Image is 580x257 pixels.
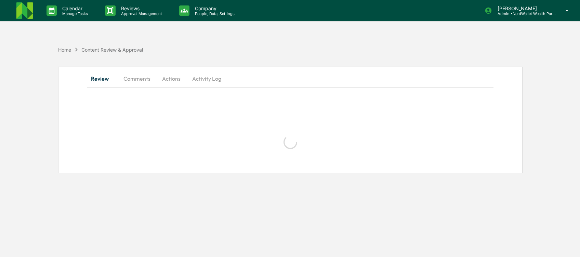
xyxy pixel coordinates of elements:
p: Admin • NerdWallet Wealth Partners [492,11,556,16]
p: Calendar [57,5,91,11]
p: Company [189,5,238,11]
div: secondary tabs example [87,70,493,87]
p: Approval Management [116,11,166,16]
p: [PERSON_NAME] [492,5,556,11]
button: Comments [118,70,156,87]
p: People, Data, Settings [189,11,238,16]
div: Content Review & Approval [81,47,143,53]
img: logo [16,2,33,19]
button: Review [87,70,118,87]
button: Actions [156,70,187,87]
button: Activity Log [187,70,227,87]
div: Home [58,47,71,53]
p: Reviews [116,5,166,11]
p: Manage Tasks [57,11,91,16]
